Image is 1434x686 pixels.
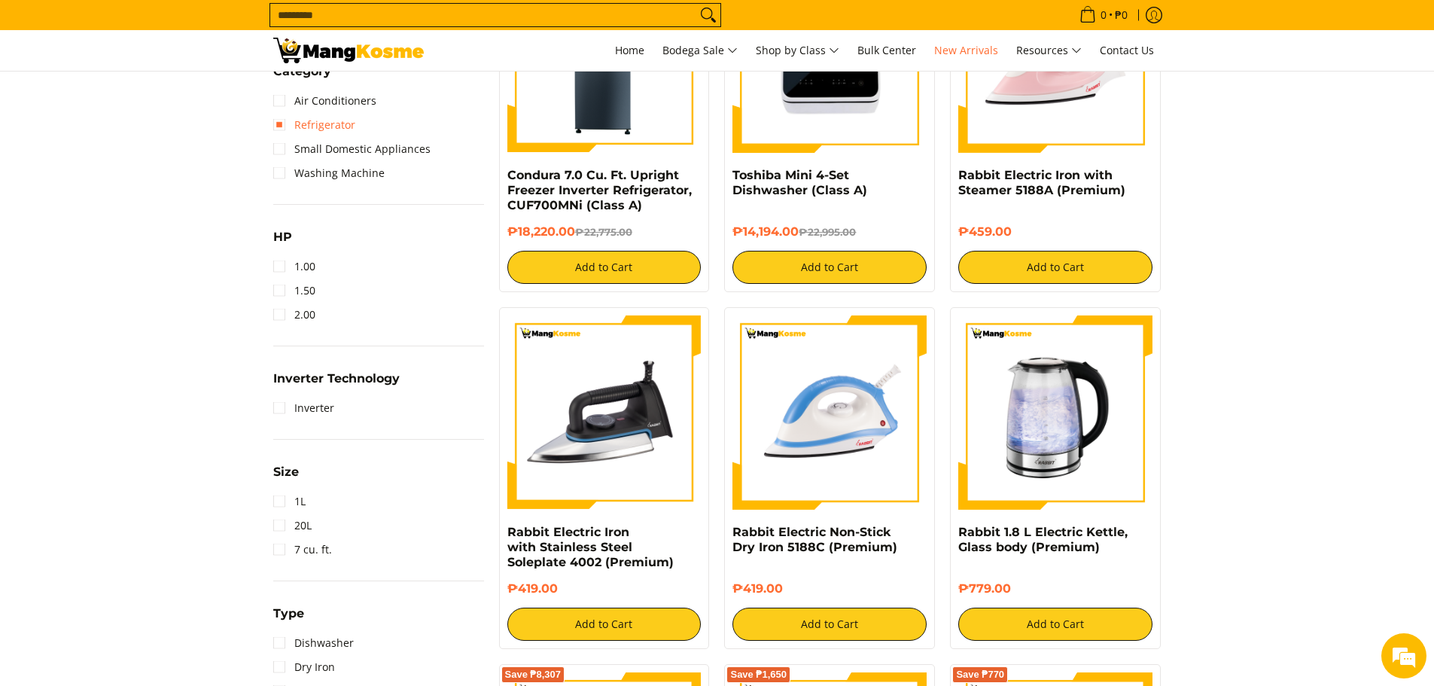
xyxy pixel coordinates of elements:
a: Washing Machine [273,161,385,185]
del: ₱22,995.00 [799,226,856,238]
span: Category [273,66,331,78]
a: New Arrivals [927,30,1006,71]
a: Inverter [273,396,334,420]
span: 0 [1098,10,1109,20]
h6: ₱14,194.00 [732,224,927,239]
button: Search [696,4,720,26]
span: HP [273,231,292,243]
span: Bulk Center [857,43,916,57]
button: Add to Cart [732,251,927,284]
a: 1L [273,489,306,514]
nav: Main Menu [439,30,1162,71]
a: Resources [1009,30,1089,71]
summary: Open [273,231,292,255]
button: Add to Cart [958,251,1152,284]
span: Type [273,608,304,620]
h6: ₱779.00 [958,581,1152,596]
span: Save ₱8,307 [505,670,562,679]
a: Shop by Class [748,30,847,71]
a: Rabbit Electric Non-Stick Dry Iron 5188C (Premium) [732,525,897,554]
a: Small Domestic Appliances [273,137,431,161]
summary: Open [273,608,304,631]
img: https://mangkosme.com/products/rabbit-electric-non-stick-dry-iron-5188c-class-a [732,316,927,510]
span: ₱0 [1113,10,1130,20]
span: New Arrivals [934,43,998,57]
a: 7 cu. ft. [273,538,332,562]
a: Air Conditioners [273,89,376,113]
button: Add to Cart [958,608,1152,641]
a: Home [607,30,652,71]
h6: ₱18,220.00 [507,224,702,239]
a: Bulk Center [850,30,924,71]
div: Chat with us now [78,84,253,104]
button: Add to Cart [507,608,702,641]
summary: Open [273,66,331,89]
a: Rabbit 1.8 L Electric Kettle, Glass body (Premium) [958,525,1128,554]
a: Bodega Sale [655,30,745,71]
a: Contact Us [1092,30,1162,71]
a: 1.00 [273,255,315,279]
a: Dry Iron [273,655,335,679]
span: Bodega Sale [662,41,738,60]
h6: ₱419.00 [507,581,702,596]
h6: ₱419.00 [732,581,927,596]
img: New Arrivals: Fresh Release from The Premium Brands l Mang Kosme [273,38,424,63]
a: Toshiba Mini 4-Set Dishwasher (Class A) [732,168,867,197]
span: Inverter Technology [273,373,400,385]
a: 1.50 [273,279,315,303]
h6: ₱459.00 [958,224,1152,239]
span: • [1075,7,1132,23]
span: Size [273,466,299,478]
a: 20L [273,514,312,538]
img: https://mangkosme.com/products/rabbit-electric-iron-with-stainless-steel-soleplate-4002-class-a [507,316,702,510]
div: Minimize live chat window [247,8,283,44]
button: Add to Cart [732,608,927,641]
span: Resources [1016,41,1082,60]
summary: Open [273,466,299,489]
span: Contact Us [1100,43,1154,57]
a: Dishwasher [273,631,354,655]
img: Rabbit 1.8 L Electric Kettle, Glass body (Premium) [958,316,1152,510]
button: Add to Cart [507,251,702,284]
summary: Open [273,373,400,396]
span: Shop by Class [756,41,839,60]
span: We're online! [87,190,208,342]
del: ₱22,775.00 [575,226,632,238]
a: Rabbit Electric Iron with Stainless Steel Soleplate 4002 (Premium) [507,525,674,569]
a: Refrigerator [273,113,355,137]
a: 2.00 [273,303,315,327]
span: Save ₱1,650 [730,670,787,679]
textarea: Type your message and hit 'Enter' [8,411,287,464]
a: Rabbit Electric Iron with Steamer 5188A (Premium) [958,168,1125,197]
a: Condura 7.0 Cu. Ft. Upright Freezer Inverter Refrigerator, CUF700MNi (Class A) [507,168,692,212]
span: Home [615,43,644,57]
span: Save ₱770 [956,670,1004,679]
